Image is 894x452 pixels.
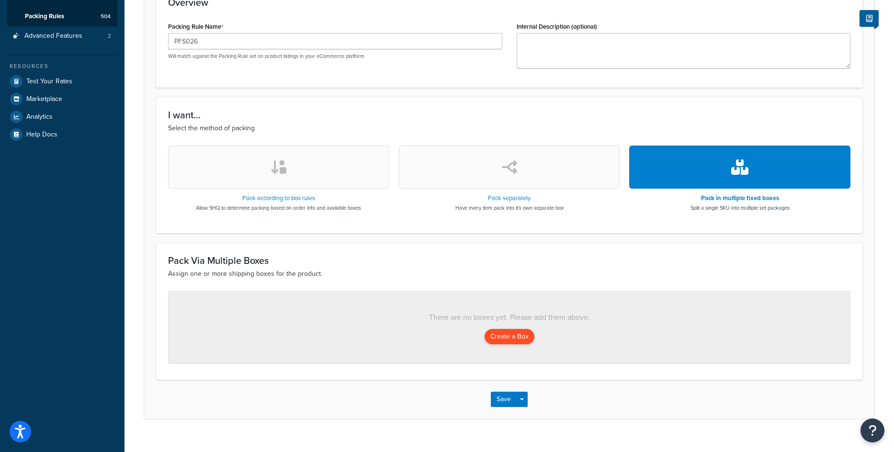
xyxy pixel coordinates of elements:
[26,78,72,86] span: Test Your Rates
[108,32,111,40] span: 2
[7,108,117,125] a: Analytics
[26,131,57,139] span: Help Docs
[7,90,117,108] a: Marketplace
[7,8,117,25] li: Packing Rules
[168,255,850,266] h3: Pack Via Multiple Boxes
[7,8,117,25] a: Packing Rules504
[196,195,361,202] h3: Pack according to box rules
[25,12,64,21] span: Packing Rules
[26,113,53,121] span: Analytics
[7,126,117,143] a: Help Docs
[101,12,111,21] span: 504
[7,62,117,70] div: Resources
[196,204,361,212] p: Allow SHQ to determine packing based on order info and available boxes
[188,311,831,324] p: There are no boxes yet. Please add them above.
[26,95,62,103] span: Marketplace
[7,27,117,45] a: Advanced Features2
[7,27,117,45] li: Advanced Features
[860,418,884,442] button: Open Resource Center
[455,195,564,202] h3: Pack separately
[491,392,517,407] button: Save
[168,110,850,120] h3: I want...
[455,204,564,212] p: Have every item pack into it's own separate box
[7,73,117,90] a: Test Your Rates
[485,329,534,344] button: Create a Box
[168,269,850,279] p: Assign one or more shipping boxes for the product.
[860,10,879,27] button: Show Help Docs
[168,123,850,134] p: Select the method of packing
[24,32,82,40] span: Advanced Features
[690,204,790,212] p: Split a single SKU into multiple set packages
[517,23,597,30] label: Internal Description (optional)
[168,53,502,60] p: Will match against the Packing Rule set on product listings in your eCommerce platform
[690,195,790,202] h3: Pack in multiple fixed boxes
[168,23,224,31] label: Packing Rule Name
